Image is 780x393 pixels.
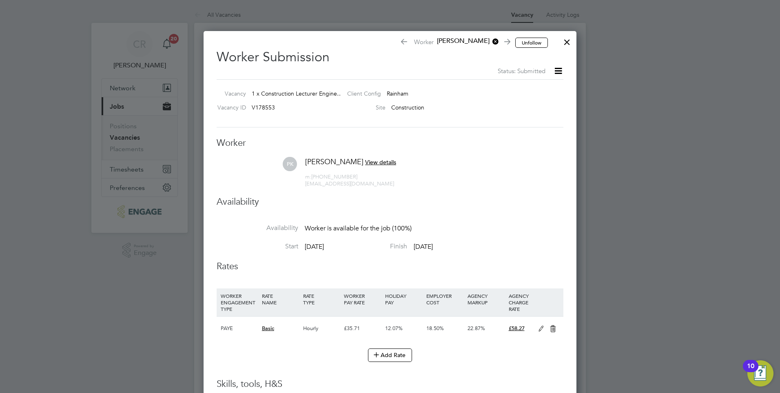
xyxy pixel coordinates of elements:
[305,224,412,232] span: Worker is available for the job (100%)
[747,360,773,386] button: Open Resource Center, 10 new notifications
[217,224,298,232] label: Availability
[468,325,485,332] span: 22.87%
[342,317,383,340] div: £35.71
[342,288,383,310] div: WORKER PAY RATE
[426,325,444,332] span: 18.50%
[252,90,343,97] span: 1 x Construction Lecturer Engine…
[217,137,563,149] h3: Worker
[283,157,297,171] span: PK
[424,288,465,310] div: EMPLOYER COST
[383,288,424,310] div: HOLIDAY PAY
[400,37,509,48] span: Worker
[385,325,403,332] span: 12.07%
[305,173,311,180] span: m:
[391,104,424,111] span: Construction
[217,42,563,76] h2: Worker Submission
[217,242,298,251] label: Start
[368,348,412,362] button: Add Rate
[213,90,246,97] label: Vacancy
[217,378,563,390] h3: Skills, tools, H&S
[301,288,342,310] div: RATE TYPE
[326,242,407,251] label: Finish
[305,180,394,187] span: [EMAIL_ADDRESS][DOMAIN_NAME]
[217,261,563,272] h3: Rates
[305,243,324,251] span: [DATE]
[217,196,563,208] h3: Availability
[260,288,301,310] div: RATE NAME
[747,366,754,377] div: 10
[509,325,525,332] span: £58.27
[387,90,408,97] span: Rainham
[365,159,396,166] span: View details
[498,67,545,75] span: Status: Submitted
[434,37,499,46] span: [PERSON_NAME]
[213,104,246,111] label: Vacancy ID
[465,288,507,310] div: AGENCY MARKUP
[301,317,342,340] div: Hourly
[305,157,363,166] span: [PERSON_NAME]
[305,173,357,180] span: [PHONE_NUMBER]
[507,288,534,316] div: AGENCY CHARGE RATE
[262,325,274,332] span: Basic
[414,243,433,251] span: [DATE]
[515,38,548,48] button: Unfollow
[219,317,260,340] div: PAYE
[341,90,381,97] label: Client Config
[341,104,386,111] label: Site
[219,288,260,316] div: WORKER ENGAGEMENT TYPE
[252,104,275,111] span: V178553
